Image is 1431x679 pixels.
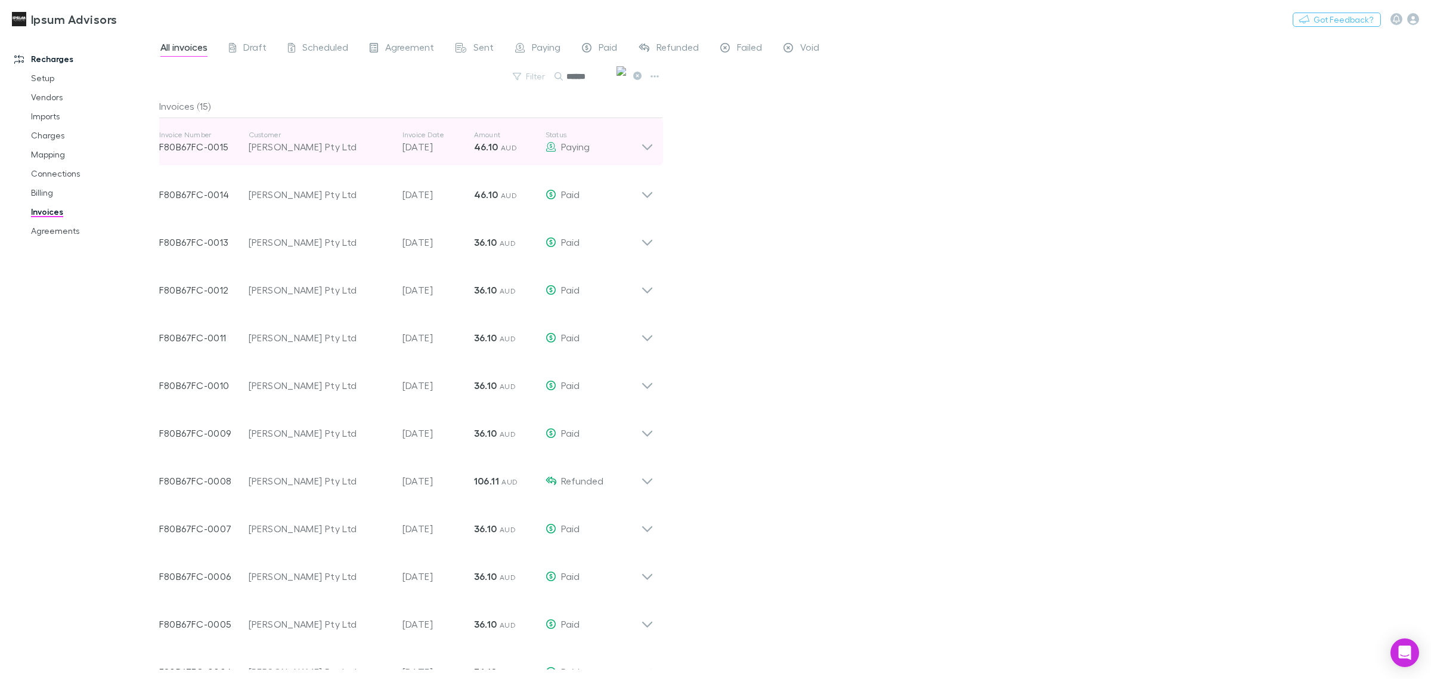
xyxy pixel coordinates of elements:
[249,617,391,631] div: [PERSON_NAME] Pty Ltd
[159,665,249,679] p: F80B67FC-0004
[402,235,474,249] p: [DATE]
[474,379,497,391] strong: 36.10
[159,331,249,345] p: F80B67FC-0011
[474,130,546,140] p: Amount
[500,430,516,439] span: AUD
[500,525,516,534] span: AUD
[19,221,168,240] a: Agreements
[500,668,516,677] span: AUD
[150,405,663,452] div: F80B67FC-0009[PERSON_NAME] Pty Ltd[DATE]36.10 AUDPaid
[599,41,617,57] span: Paid
[2,50,168,69] a: Recharges
[561,332,580,343] span: Paid
[474,666,497,678] strong: 36.10
[159,474,249,488] p: F80B67FC-0008
[19,107,168,126] a: Imports
[532,41,560,57] span: Paying
[159,617,249,631] p: F80B67FC-0005
[561,236,580,248] span: Paid
[546,130,641,140] p: Status
[159,283,249,297] p: F80B67FC-0012
[500,621,516,629] span: AUD
[159,130,249,140] p: Invoice Number
[507,69,552,84] button: Filter
[249,426,391,440] div: [PERSON_NAME] Pty Ltd
[561,666,580,677] span: Paid
[474,475,499,487] strong: 106.11
[243,41,267,57] span: Draft
[159,235,249,249] p: F80B67FC-0013
[402,474,474,488] p: [DATE]
[249,187,391,202] div: [PERSON_NAME] Pty Ltd
[474,332,497,344] strong: 36.10
[501,191,517,200] span: AUD
[656,41,699,57] span: Refunded
[150,261,663,309] div: F80B67FC-0012[PERSON_NAME] Pty Ltd[DATE]36.10 AUDPaid
[12,12,26,26] img: Ipsum Advisors's Logo
[249,283,391,297] div: [PERSON_NAME] Pty Ltd
[500,286,516,295] span: AUD
[249,665,391,679] div: [PERSON_NAME] Pty Ltd
[302,41,348,57] span: Scheduled
[159,521,249,536] p: F80B67FC-0007
[1293,13,1381,27] button: Got Feedback?
[402,187,474,202] p: [DATE]
[249,130,391,140] p: Customer
[501,143,517,152] span: AUD
[402,331,474,345] p: [DATE]
[19,88,168,107] a: Vendors
[402,569,474,584] p: [DATE]
[500,382,516,391] span: AUD
[402,130,474,140] p: Invoice Date
[561,570,580,582] span: Paid
[474,141,498,153] strong: 46.10
[159,378,249,393] p: F80B67FC-0010
[249,331,391,345] div: [PERSON_NAME] Pty Ltd
[249,140,391,154] div: [PERSON_NAME] Pty Ltd
[402,521,474,536] p: [DATE]
[19,126,168,145] a: Charges
[500,239,516,248] span: AUD
[385,41,434,57] span: Agreement
[249,235,391,249] div: [PERSON_NAME] Pty Ltd
[19,202,168,221] a: Invoices
[150,452,663,500] div: F80B67FC-0008[PERSON_NAME] Pty Ltd[DATE]106.11 AUDRefunded
[19,69,168,88] a: Setup
[474,189,498,200] strong: 46.10
[474,236,497,248] strong: 36.10
[19,183,168,202] a: Billing
[150,214,663,261] div: F80B67FC-0013[PERSON_NAME] Pty Ltd[DATE]36.10 AUDPaid
[474,570,497,582] strong: 36.10
[800,41,819,57] span: Void
[561,379,580,391] span: Paid
[19,145,168,164] a: Mapping
[150,309,663,357] div: F80B67FC-0011[PERSON_NAME] Pty Ltd[DATE]36.10 AUDPaid
[473,41,494,57] span: Sent
[402,378,474,393] p: [DATE]
[159,426,249,440] p: F80B67FC-0009
[561,523,580,534] span: Paid
[150,118,663,166] div: Invoice NumberF80B67FC-0015Customer[PERSON_NAME] Pty LtdInvoice Date[DATE]Amount46.10 AUDStatusPa...
[500,573,516,582] span: AUD
[150,548,663,595] div: F80B67FC-0006[PERSON_NAME] Pty Ltd[DATE]36.10 AUDPaid
[402,426,474,440] p: [DATE]
[249,521,391,536] div: [PERSON_NAME] Pty Ltd
[150,595,663,643] div: F80B67FC-0005[PERSON_NAME] Pty Ltd[DATE]36.10 AUDPaid
[561,618,580,629] span: Paid
[474,284,497,296] strong: 36.10
[31,12,117,26] h3: Ipsum Advisors
[150,357,663,405] div: F80B67FC-0010[PERSON_NAME] Pty Ltd[DATE]36.10 AUDPaid
[5,5,124,33] a: Ipsum Advisors
[501,477,518,486] span: AUD
[474,523,497,535] strong: 36.10
[402,665,474,679] p: [DATE]
[402,140,474,154] p: [DATE]
[150,166,663,214] div: F80B67FC-0014[PERSON_NAME] Pty Ltd[DATE]46.10 AUDPaid
[150,500,663,548] div: F80B67FC-0007[PERSON_NAME] Pty Ltd[DATE]36.10 AUDPaid
[474,427,497,439] strong: 36.10
[561,284,580,295] span: Paid
[159,569,249,584] p: F80B67FC-0006
[402,283,474,297] p: [DATE]
[737,41,762,57] span: Failed
[160,41,207,57] span: All invoices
